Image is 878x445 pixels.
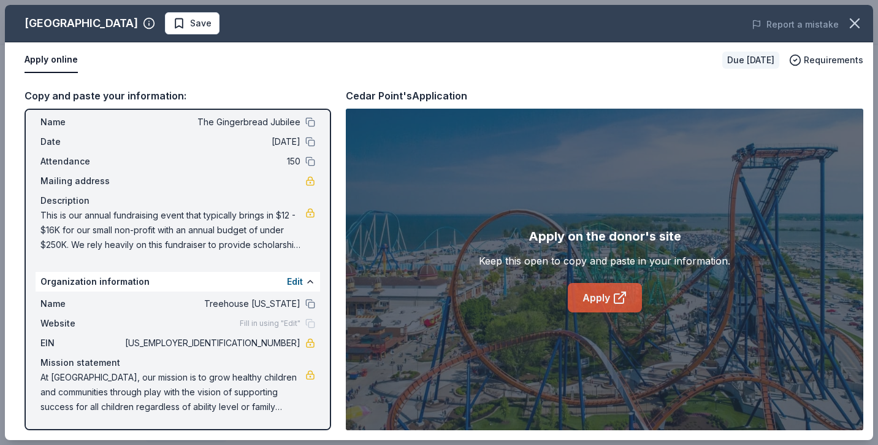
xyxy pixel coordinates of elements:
button: Report a mistake [752,17,839,32]
div: Due [DATE] [722,52,779,69]
div: Mission statement [40,355,315,370]
span: Fill in using "Edit" [240,319,300,328]
div: Organization information [36,272,320,292]
button: Apply online [25,47,78,73]
div: Copy and paste your information: [25,88,331,104]
span: This is our annual fundraising event that typically brings in $12 - $16K for our small non-profit... [40,208,305,252]
span: [DATE] [123,134,300,149]
button: Save [165,12,219,34]
span: Website [40,316,123,331]
span: The Gingerbread Jubilee [123,115,300,130]
span: Requirements [804,53,863,68]
button: Edit [287,274,303,289]
div: Keep this open to copy and paste in your information. [479,253,730,268]
span: Attendance [40,154,123,169]
span: Mailing address [40,174,123,188]
div: Description [40,193,315,208]
span: 150 [123,154,300,169]
div: Apply on the donor's site [529,226,681,246]
span: Treehouse [US_STATE] [123,296,300,311]
span: Name [40,296,123,311]
span: [US_EMPLOYER_IDENTIFICATION_NUMBER] [123,336,300,350]
span: Name [40,115,123,130]
span: EIN [40,336,123,350]
span: Save [190,16,212,31]
a: Apply [568,283,642,312]
span: At [GEOGRAPHIC_DATA], our mission is to grow healthy children and communities through play with t... [40,370,305,414]
span: Date [40,134,123,149]
div: [GEOGRAPHIC_DATA] [25,14,138,33]
div: Cedar Point's Application [346,88,467,104]
button: Requirements [789,53,863,68]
